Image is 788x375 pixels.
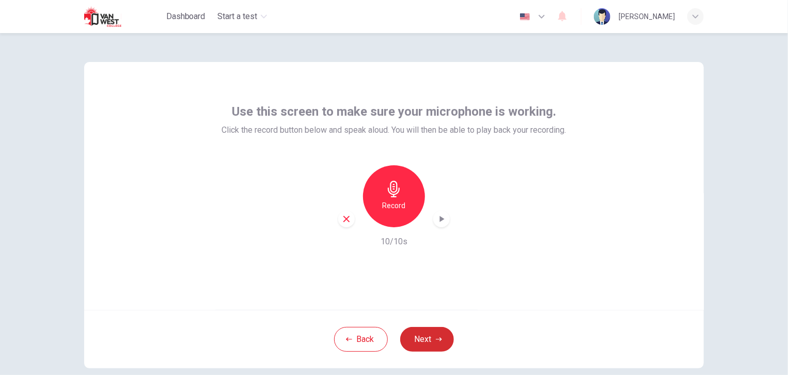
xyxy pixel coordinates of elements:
[334,327,388,352] button: Back
[518,13,531,21] img: en
[400,327,454,352] button: Next
[162,7,210,26] button: Dashboard
[594,8,610,25] img: Profile picture
[222,124,566,136] span: Click the record button below and speak aloud. You will then be able to play back your recording.
[232,103,556,120] span: Use this screen to make sure your microphone is working.
[214,7,271,26] button: Start a test
[84,6,138,27] img: Van West logo
[381,236,407,248] h6: 10/10s
[363,165,425,227] button: Record
[218,10,258,23] span: Start a test
[166,10,206,23] span: Dashboard
[383,199,406,212] h6: Record
[619,10,675,23] div: [PERSON_NAME]
[84,6,162,27] a: Van West logo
